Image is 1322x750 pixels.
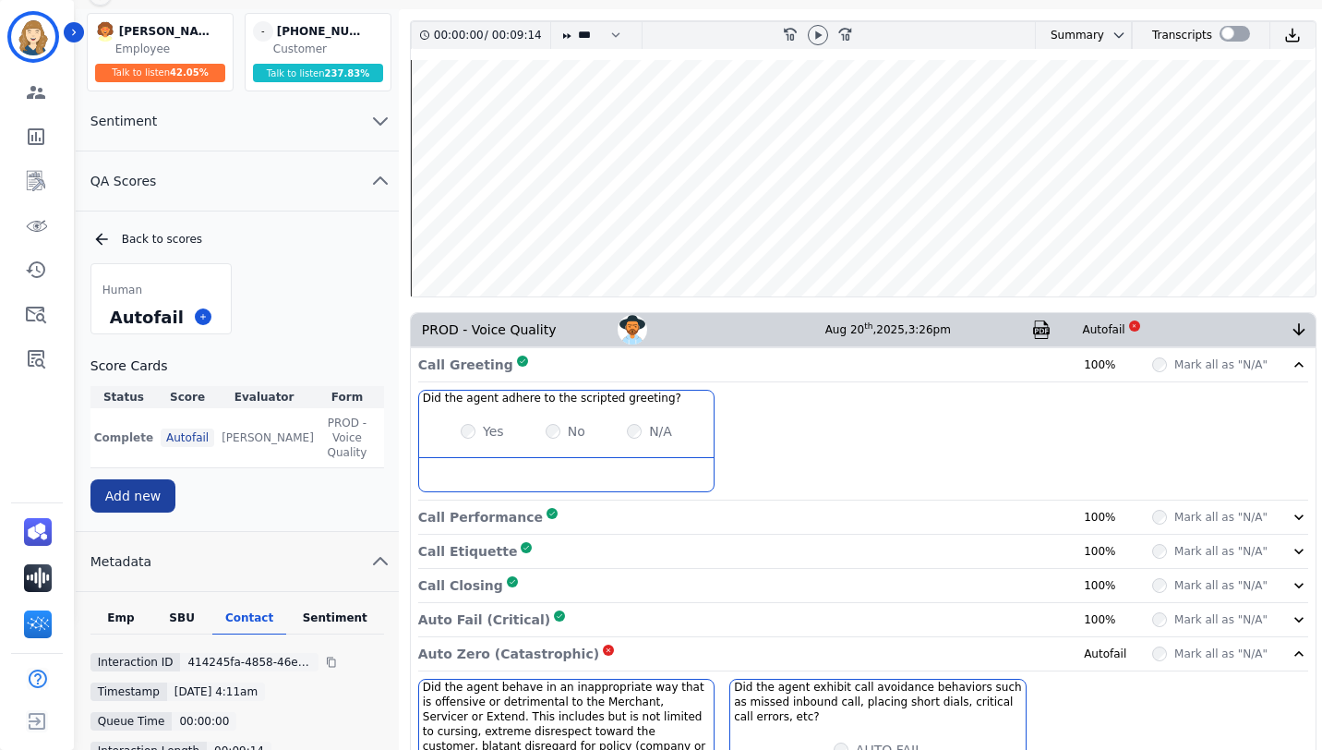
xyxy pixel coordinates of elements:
[157,386,218,408] th: Score
[286,611,384,635] div: Sentiment
[94,430,153,445] p: Complete
[253,21,273,42] span: -
[1083,322,1125,337] div: Autofail
[167,683,265,701] div: [DATE] 4:11am
[170,67,209,78] span: 42.05 %
[90,386,157,408] th: Status
[369,110,391,132] svg: chevron down
[1032,321,1051,339] img: qa-pdf.svg
[314,416,380,460] span: PROD - Voice Quality
[864,321,872,331] sup: th
[369,170,391,192] svg: chevron up
[825,322,1010,337] div: Aug 20 , 2025 ,
[1174,578,1268,593] label: Mark all as "N/A"
[411,313,595,346] div: PROD - Voice Quality
[102,283,142,297] span: Human
[76,552,166,571] span: Metadata
[76,112,172,130] span: Sentiment
[1174,612,1268,627] label: Mark all as "N/A"
[1104,28,1126,42] button: chevron down
[76,91,399,151] button: Sentiment chevron down
[95,64,226,82] div: Talk to listen
[161,429,214,447] div: Autofail
[310,386,384,408] th: Form
[1174,544,1268,559] label: Mark all as "N/A"
[1084,647,1130,661] div: Autofail
[90,683,167,701] div: Timestamp
[172,712,236,731] div: 00:00:00
[649,422,672,441] label: N/A
[1084,510,1130,525] div: 100%
[151,611,212,635] div: SBU
[1036,22,1104,49] div: Summary
[92,230,384,248] div: Back to scores
[1084,357,1130,372] div: 100%
[418,576,503,595] p: Call Closing
[1152,22,1212,49] div: Transcripts
[90,712,173,731] div: Queue Time
[1084,612,1130,627] div: 100%
[1084,578,1130,593] div: 100%
[1284,27,1301,43] img: download audio
[273,42,387,56] div: Customer
[618,315,647,345] img: Avatar
[418,645,599,663] p: Auto Zero (Catastrophic)
[483,422,504,441] label: Yes
[423,391,681,405] h3: Did the agent adhere to the scripted greeting?
[119,21,211,42] div: [PERSON_NAME]
[106,301,187,333] div: Autofail
[734,680,1021,724] h3: Did the agent exhibit call avoidance behaviors such as missed inbound call, placing short dials, ...
[90,653,181,671] div: Interaction ID
[325,68,370,79] span: 237.83 %
[180,653,318,671] div: 414245fa-4858-46ee-a30f-9b835cbb1be9
[1129,321,1140,332] div: ✕
[434,22,547,49] div: /
[418,508,543,526] p: Call Performance
[1174,510,1268,525] label: Mark all as "N/A"
[369,550,391,573] svg: chevron up
[1174,357,1268,372] label: Mark all as "N/A"
[1084,544,1130,559] div: 100%
[434,22,485,49] div: 00:00:00
[11,15,55,59] img: Bordered avatar
[212,611,286,635] div: Contact
[253,64,384,82] div: Talk to listen
[908,323,951,336] span: 3:26pm
[418,356,513,374] p: Call Greeting
[90,611,151,635] div: Emp
[418,611,550,629] p: Auto Fail (Critical)
[76,532,399,592] button: Metadata chevron up
[1174,647,1268,661] label: Mark all as "N/A"
[488,22,539,49] div: 00:09:14
[1112,28,1126,42] svg: chevron down
[222,430,314,445] p: [PERSON_NAME]
[90,357,384,375] h3: Score Cards
[76,172,172,190] span: QA Scores
[277,21,369,42] div: [PHONE_NUMBER]
[218,386,310,408] th: Evaluator
[568,422,585,441] label: No
[90,479,176,513] button: Add new
[115,42,229,56] div: Employee
[418,542,518,561] p: Call Etiquette
[76,151,399,212] button: QA Scores chevron up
